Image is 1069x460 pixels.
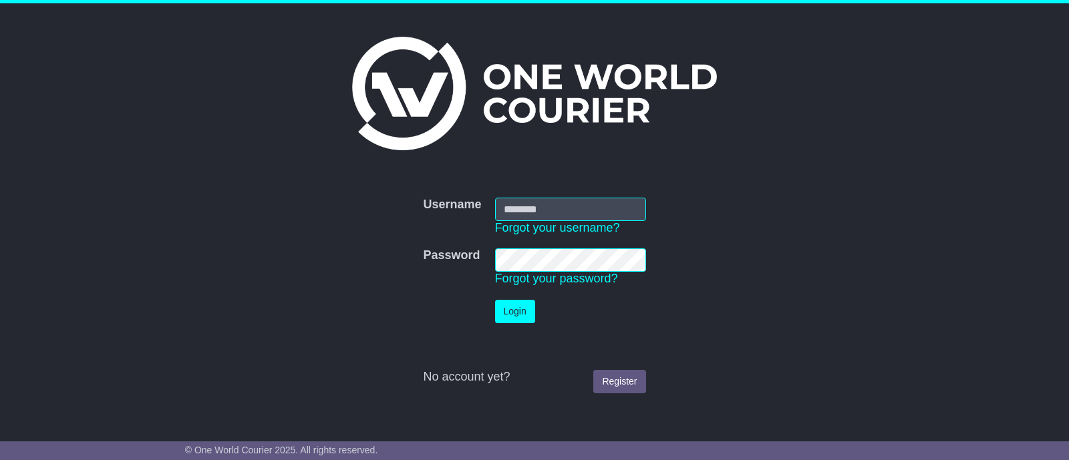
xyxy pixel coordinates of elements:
[352,37,717,150] img: One World
[593,370,645,393] a: Register
[495,272,618,285] a: Forgot your password?
[423,248,480,263] label: Password
[495,221,620,234] a: Forgot your username?
[423,198,481,212] label: Username
[185,445,378,455] span: © One World Courier 2025. All rights reserved.
[495,300,535,323] button: Login
[423,370,645,385] div: No account yet?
